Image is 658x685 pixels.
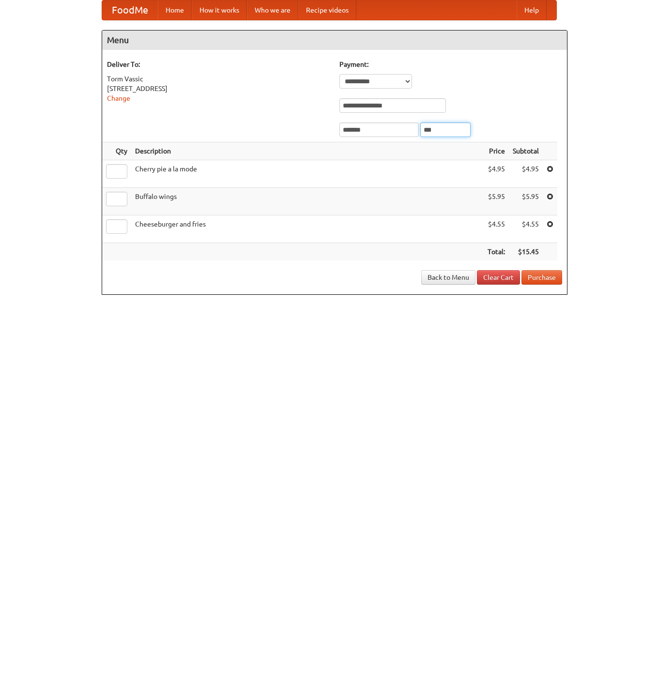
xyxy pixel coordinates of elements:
[477,270,520,285] a: Clear Cart
[107,94,130,102] a: Change
[509,243,543,261] th: $15.45
[484,243,509,261] th: Total:
[509,215,543,243] td: $4.55
[521,270,562,285] button: Purchase
[484,188,509,215] td: $5.95
[247,0,298,20] a: Who we are
[484,160,509,188] td: $4.95
[131,142,484,160] th: Description
[131,160,484,188] td: Cherry pie a la mode
[484,142,509,160] th: Price
[484,215,509,243] td: $4.55
[517,0,547,20] a: Help
[131,215,484,243] td: Cheeseburger and fries
[298,0,356,20] a: Recipe videos
[509,188,543,215] td: $5.95
[158,0,192,20] a: Home
[339,60,562,69] h5: Payment:
[107,84,330,93] div: [STREET_ADDRESS]
[421,270,475,285] a: Back to Menu
[131,188,484,215] td: Buffalo wings
[192,0,247,20] a: How it works
[107,60,330,69] h5: Deliver To:
[509,142,543,160] th: Subtotal
[107,74,330,84] div: Torm Vassic
[102,30,567,50] h4: Menu
[509,160,543,188] td: $4.95
[102,142,131,160] th: Qty
[102,0,158,20] a: FoodMe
